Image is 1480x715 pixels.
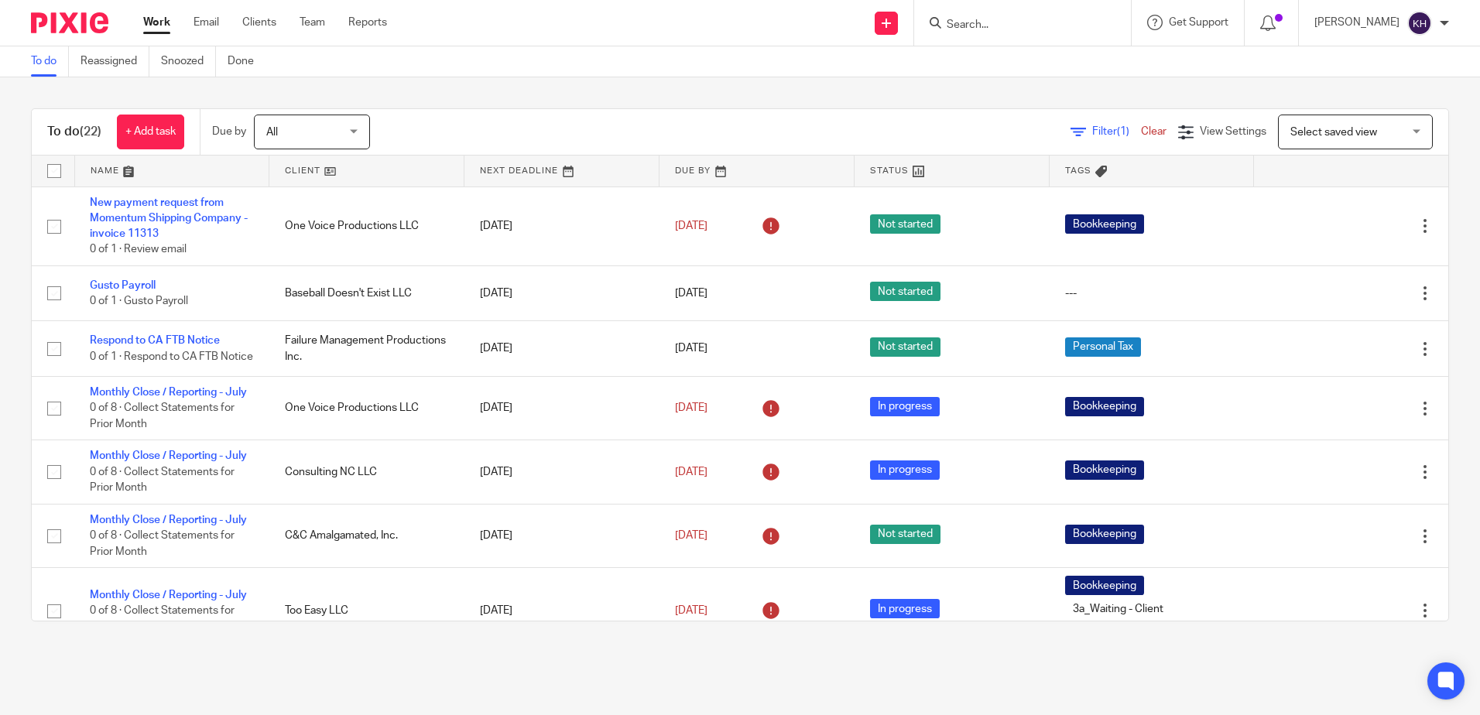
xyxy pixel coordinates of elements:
span: Tags [1065,166,1091,175]
a: To do [31,46,69,77]
span: 0 of 1 · Review email [90,245,187,255]
a: Work [143,15,170,30]
span: In progress [870,397,940,416]
a: Reassigned [81,46,149,77]
p: Due by [212,124,246,139]
a: Clients [242,15,276,30]
span: Bookkeeping [1065,576,1144,595]
td: [DATE] [464,321,659,376]
span: (1) [1117,126,1129,137]
td: [DATE] [464,376,659,440]
a: Email [194,15,219,30]
span: Select saved view [1290,127,1377,138]
span: 0 of 8 · Collect Statements for Prior Month [90,402,235,429]
span: In progress [870,460,940,480]
td: One Voice Productions LLC [269,376,464,440]
span: 3a_Waiting - Client [1065,599,1171,618]
span: 0 of 8 · Collect Statements for Prior Month [90,530,235,557]
a: Monthly Close / Reporting - July [90,387,247,398]
span: [DATE] [675,288,707,299]
td: C&C Amalgamated, Inc. [269,504,464,567]
a: Team [300,15,325,30]
td: [DATE] [464,440,659,504]
a: Monthly Close / Reporting - July [90,590,247,600]
span: Not started [870,282,940,301]
td: [DATE] [464,186,659,266]
span: [DATE] [675,402,707,413]
td: [DATE] [464,504,659,567]
span: View Settings [1200,126,1266,137]
span: 0 of 8 · Collect Statements for Prior Month [90,467,235,494]
td: One Voice Productions LLC [269,186,464,266]
h1: To do [47,124,101,140]
p: [PERSON_NAME] [1314,15,1399,30]
span: Bookkeeping [1065,525,1144,544]
span: [DATE] [675,467,707,477]
span: Personal Tax [1065,337,1141,357]
img: Pixie [31,12,108,33]
a: Respond to CA FTB Notice [90,335,220,346]
span: Not started [870,214,940,234]
a: + Add task [117,115,184,149]
td: Too Easy LLC [269,568,464,654]
input: Search [945,19,1084,32]
a: New payment request from Momentum Shipping Company - invoice 11313 [90,197,248,240]
span: Filter [1092,126,1141,137]
span: Bookkeeping [1065,460,1144,480]
td: Consulting NC LLC [269,440,464,504]
span: Get Support [1169,17,1228,28]
span: Bookkeeping [1065,397,1144,416]
td: [DATE] [464,266,659,321]
span: 0 of 1 · Gusto Payroll [90,296,188,306]
a: Snoozed [161,46,216,77]
span: Not started [870,337,940,357]
a: Monthly Close / Reporting - July [90,450,247,461]
span: (22) [80,125,101,138]
span: Bookkeeping [1065,214,1144,234]
span: In progress [870,599,940,618]
div: --- [1065,286,1238,301]
span: [DATE] [675,344,707,354]
span: [DATE] [675,605,707,616]
a: Monthly Close / Reporting - July [90,515,247,525]
img: svg%3E [1407,11,1432,36]
span: 0 of 8 · Collect Statements for Prior Month [90,605,235,632]
a: Clear [1141,126,1167,137]
span: Not started [870,525,940,544]
td: [DATE] [464,568,659,654]
span: [DATE] [675,221,707,231]
span: [DATE] [675,530,707,541]
td: Baseball Doesn't Exist LLC [269,266,464,321]
td: Failure Management Productions Inc. [269,321,464,376]
a: Gusto Payroll [90,280,156,291]
a: Done [228,46,266,77]
a: Reports [348,15,387,30]
span: All [266,127,278,138]
span: 0 of 1 · Respond to CA FTB Notice [90,351,253,362]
